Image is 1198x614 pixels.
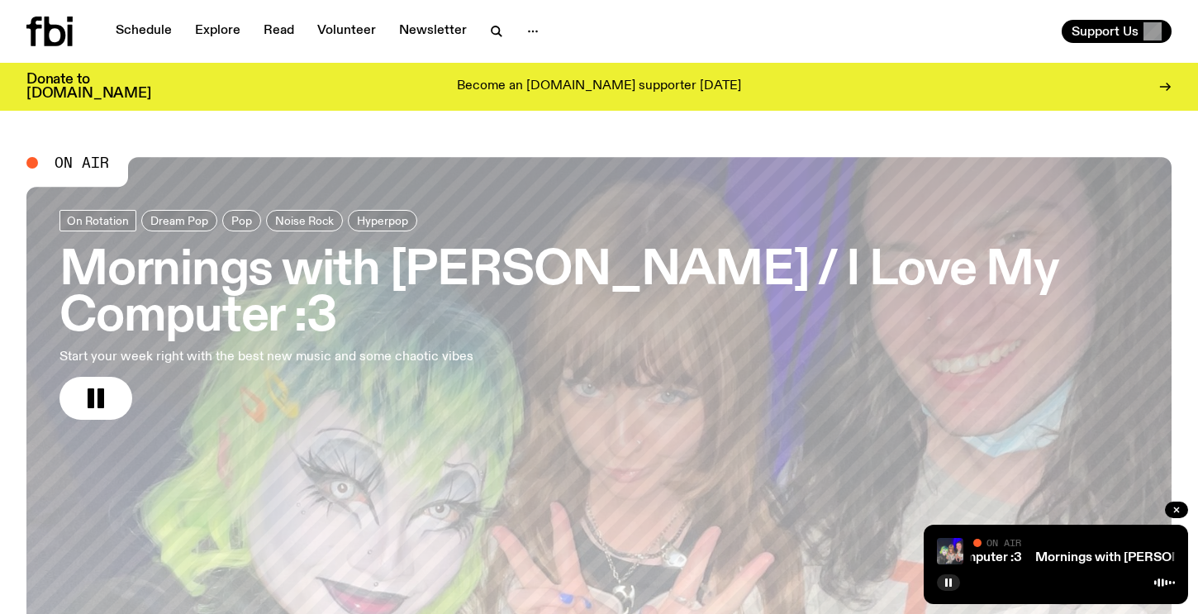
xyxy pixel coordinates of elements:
a: Explore [185,20,250,43]
span: On Air [986,537,1021,548]
a: Dream Pop [141,210,217,231]
span: Noise Rock [275,214,334,226]
span: On Rotation [67,214,129,226]
span: Hyperpop [357,214,408,226]
p: Become an [DOMAIN_NAME] supporter [DATE] [457,79,741,94]
a: Newsletter [389,20,477,43]
p: Start your week right with the best new music and some chaotic vibes [59,347,483,367]
span: Support Us [1072,24,1139,39]
a: Noise Rock [266,210,343,231]
a: Volunteer [307,20,386,43]
a: Mornings with [PERSON_NAME] / I Love My Computer :3Start your week right with the best new music ... [59,210,1139,420]
a: Mornings with [PERSON_NAME] / I Love My Computer :3 [679,551,1022,564]
a: Hyperpop [348,210,417,231]
h3: Mornings with [PERSON_NAME] / I Love My Computer :3 [59,248,1139,340]
a: Read [254,20,304,43]
span: On Air [55,155,109,170]
a: Pop [222,210,261,231]
h3: Donate to [DOMAIN_NAME] [26,73,151,101]
span: Pop [231,214,252,226]
span: Dream Pop [150,214,208,226]
button: Support Us [1062,20,1172,43]
a: Schedule [106,20,182,43]
img: A selfie of Dyan Tai, Ninajirachi and Jim. [937,538,963,564]
a: On Rotation [59,210,136,231]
